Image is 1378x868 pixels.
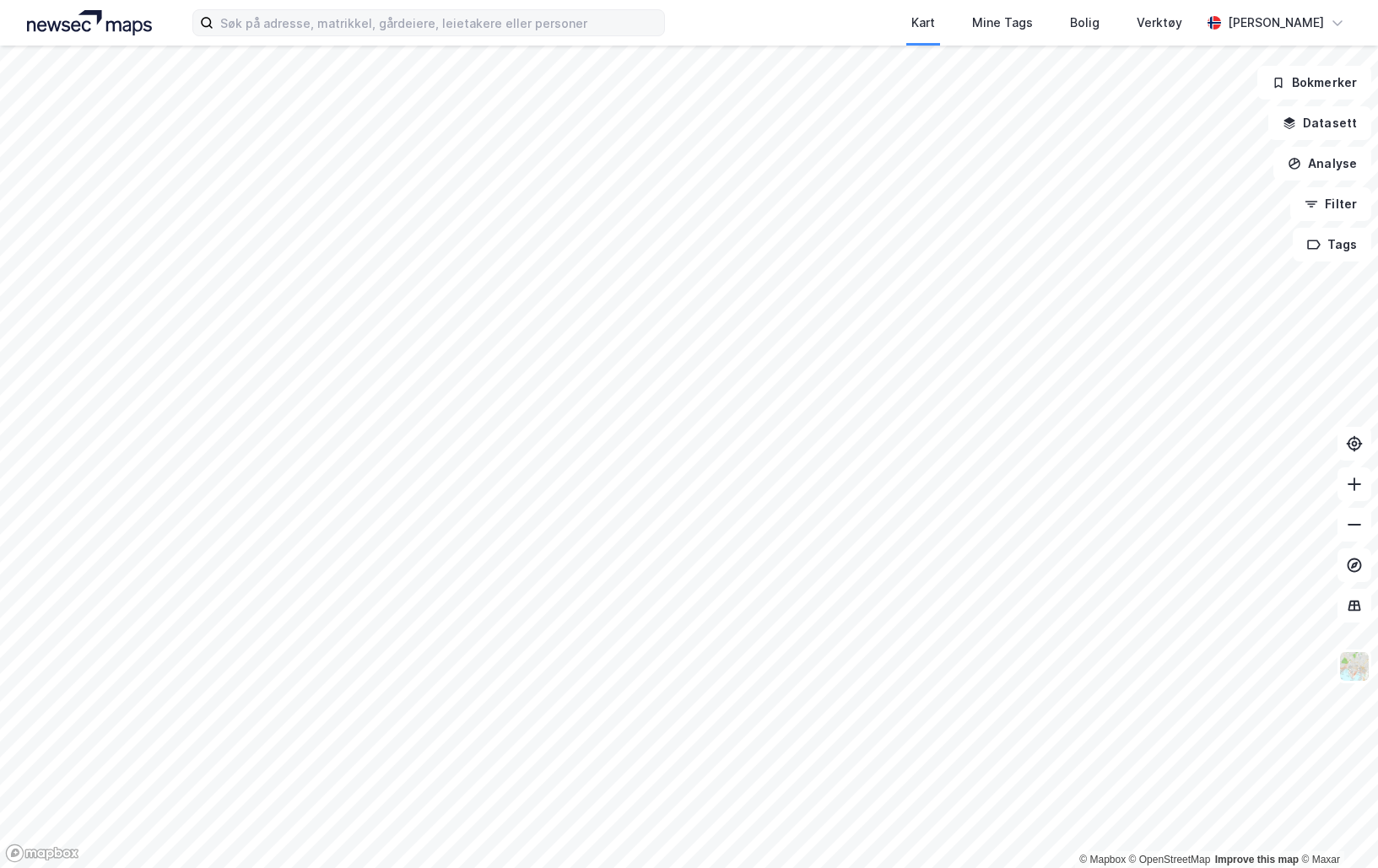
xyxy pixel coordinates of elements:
[1129,854,1211,865] a: OpenStreetMap
[1215,854,1299,865] a: Improve this map
[27,10,152,35] img: logo.a4113a55bc3d86da70a041830d287a7e.svg
[1338,650,1370,682] img: Z
[1290,187,1371,221] button: Filter
[1228,13,1324,33] div: [PERSON_NAME]
[213,10,664,35] input: Søk på adresse, matrikkel, gårdeiere, leietakere eller personer
[1257,66,1371,100] button: Bokmerker
[1268,106,1371,140] button: Datasett
[5,844,79,863] a: Mapbox homepage
[1137,13,1182,33] div: Verktøy
[1294,787,1378,868] div: Kontrollprogram for chat
[1070,13,1100,33] div: Bolig
[1294,787,1378,868] iframe: Chat Widget
[1293,228,1371,261] button: Tags
[1079,854,1126,865] a: Mapbox
[972,13,1033,33] div: Mine Tags
[1273,147,1371,181] button: Analyse
[911,13,935,33] div: Kart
